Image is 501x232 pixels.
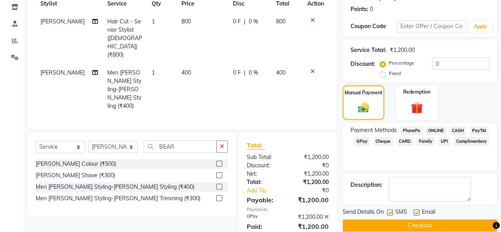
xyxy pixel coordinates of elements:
span: 800 [276,18,285,25]
div: Payable: [241,195,288,205]
span: Men [PERSON_NAME] Styling-[PERSON_NAME] Styling (₹400) [107,69,141,109]
div: [PERSON_NAME] Shave (₹300) [36,171,115,180]
button: Checkout [343,219,497,232]
div: Payments [247,206,329,213]
div: Service Total: [351,46,387,54]
span: 400 [181,69,191,76]
input: Enter Offer / Coupon Code [397,20,466,33]
span: 400 [276,69,285,76]
label: Percentage [389,59,414,67]
span: PhonePe [400,126,423,135]
span: Email [422,208,435,218]
img: _cash.svg [354,101,373,114]
div: Sub Total: [241,153,288,161]
span: | [244,69,246,77]
span: ONLINE [426,126,446,135]
span: 0 % [249,17,258,26]
div: Discount: [351,60,375,68]
div: ₹1,200.00 [288,195,335,205]
span: PayTM [469,126,488,135]
span: Cheque [373,137,393,146]
span: [PERSON_NAME] [40,18,85,25]
label: Redemption [403,88,431,96]
div: ₹1,200.00 [288,170,335,178]
span: UPI [438,137,450,146]
div: Discount: [241,161,288,170]
input: Search or Scan [144,140,217,153]
span: [PERSON_NAME] [40,69,85,76]
div: ₹0 [295,186,335,195]
span: Family [416,137,435,146]
span: Total [247,141,265,150]
span: 1 [152,18,155,25]
div: Total: [241,178,288,186]
span: | [244,17,246,26]
span: Complimentary [453,137,489,146]
a: Add Tip [241,186,295,195]
span: Send Details On [343,208,384,218]
div: ₹1,200.00 [288,222,335,231]
div: ₹1,200.00 [288,153,335,161]
div: Men [PERSON_NAME] Styling-[PERSON_NAME] Trimming (₹300) [36,194,200,203]
button: Apply [469,21,492,33]
span: SMS [395,208,407,218]
div: Coupon Code [351,22,397,31]
label: Manual Payment [345,89,383,96]
div: Men [PERSON_NAME] Styling-[PERSON_NAME] Styling (₹400) [36,183,194,191]
div: ₹1,200.00 [288,178,335,186]
span: Hair Cut - Senior Stylist ([DEMOGRAPHIC_DATA]) (₹800) [107,18,142,58]
span: Payment Methods [351,126,397,134]
div: Paid: [241,222,288,231]
div: ₹1,200.00 [390,46,415,54]
div: GPay [241,213,288,221]
img: _gift.svg [407,100,427,115]
div: Net: [241,170,288,178]
label: Fixed [389,70,401,77]
div: ₹0 [288,161,335,170]
div: [PERSON_NAME] Colour (₹500) [36,160,116,168]
div: ₹1,200.00 [288,213,335,221]
div: Points: [351,5,368,13]
span: CASH [450,126,467,135]
span: 0 % [249,69,258,77]
span: 0 F [233,69,241,77]
span: 1 [152,69,155,76]
span: 800 [181,18,191,25]
div: 0 [370,5,373,13]
span: 0 F [233,17,241,26]
div: Description: [351,181,382,189]
span: CARD [396,137,413,146]
span: GPay [354,137,370,146]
